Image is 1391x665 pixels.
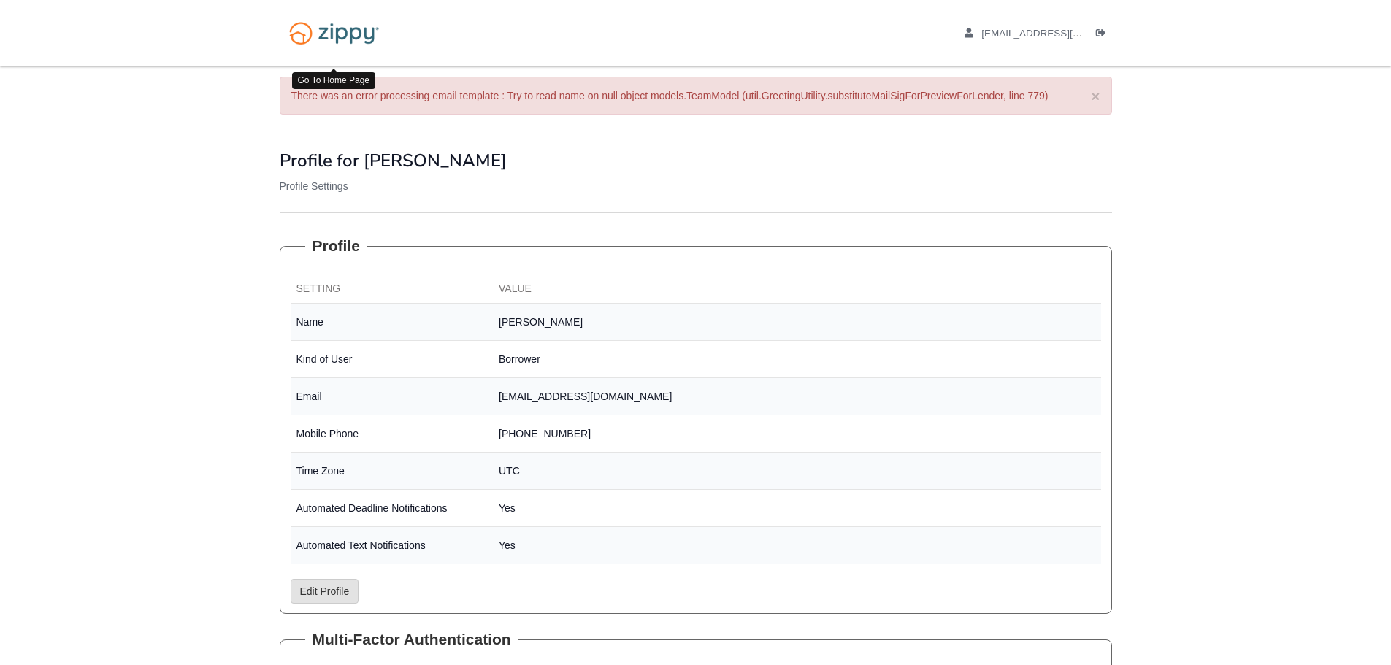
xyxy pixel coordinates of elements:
[493,453,1101,490] td: UTC
[291,275,494,304] th: Setting
[291,527,494,564] td: Automated Text Notifications
[291,415,494,453] td: Mobile Phone
[1091,88,1100,104] button: ×
[493,415,1101,453] td: [PHONE_NUMBER]
[305,629,518,650] legend: Multi-Factor Authentication
[291,378,494,415] td: Email
[493,304,1101,341] td: [PERSON_NAME]
[493,527,1101,564] td: Yes
[493,275,1101,304] th: Value
[305,235,367,257] legend: Profile
[291,304,494,341] td: Name
[291,490,494,527] td: Automated Deadline Notifications
[493,490,1101,527] td: Yes
[291,579,359,604] a: Edit Profile
[280,179,1112,193] p: Profile Settings
[965,28,1149,42] a: edit profile
[493,378,1101,415] td: [EMAIL_ADDRESS][DOMAIN_NAME]
[292,72,376,89] div: Go To Home Page
[493,341,1101,378] td: Borrower
[291,341,494,378] td: Kind of User
[280,77,1112,115] div: There was an error processing email template : Try to read name on null object models.TeamModel (...
[1096,28,1112,42] a: Log out
[280,15,388,52] img: Logo
[291,453,494,490] td: Time Zone
[981,28,1149,39] span: ajakkcarr@gmail.com
[280,151,1112,170] h1: Profile for [PERSON_NAME]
